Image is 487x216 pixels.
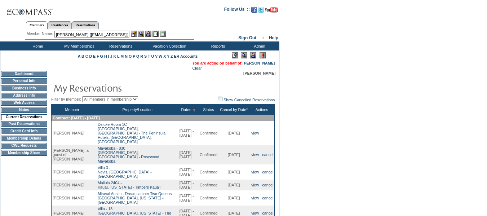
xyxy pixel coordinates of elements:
[93,54,96,58] a: E
[262,170,273,174] a: cancel
[262,211,273,215] a: cancel
[251,211,259,215] a: view
[251,153,259,157] a: view
[144,54,147,58] a: S
[178,145,199,164] td: [DATE] - [DATE]
[120,54,124,58] a: M
[1,121,47,127] td: Past Reservations
[174,54,198,58] a: ER Accounts
[81,54,84,58] a: B
[1,100,47,106] td: Web Access
[104,54,107,58] a: H
[262,183,273,187] a: cancel
[51,97,81,101] span: Filter by member:
[196,41,238,50] td: Reports
[261,35,264,40] span: ::
[232,52,238,58] img: Edit Mode
[58,41,99,50] td: My Memberships
[98,122,165,144] a: Deluxe Room 1C -[GEOGRAPHIC_DATA], [GEOGRAPHIC_DATA] - The Peninsula Hotels: [GEOGRAPHIC_DATA], [...
[218,180,249,190] td: [DATE]
[98,181,160,189] a: Maliula 2404 -Kaua'i, [US_STATE] - Timbers Kaua'i
[199,121,218,145] td: Confirmed
[262,153,273,157] a: cancel
[265,7,278,13] img: Subscribe to our YouTube Channel
[241,52,247,58] img: View Mode
[98,166,152,178] a: Villa 3 -Nevis, [GEOGRAPHIC_DATA] - [GEOGRAPHIC_DATA]
[1,71,47,77] td: Dashboard
[218,97,222,101] img: chk_off.JPG
[269,35,278,40] a: Help
[178,164,199,180] td: [DATE] - [DATE]
[108,54,109,58] a: I
[199,145,218,164] td: Confirmed
[1,150,47,156] td: Membership Share
[159,54,162,58] a: W
[1,136,47,141] td: Membership Details
[1,128,47,134] td: Credit Card Info
[145,31,151,37] img: Impersonate
[98,146,159,163] a: Mayakoba - 830[GEOGRAPHIC_DATA], [GEOGRAPHIC_DATA] - Rosewood Mayakoba
[178,190,199,206] td: [DATE] - [DATE]
[97,54,99,58] a: F
[1,78,47,84] td: Personal Info
[148,54,150,58] a: T
[167,54,169,58] a: Y
[192,61,275,65] span: You are acting on behalf of:
[249,105,275,115] th: Actions
[1,114,47,120] td: Current Reservations
[53,80,198,95] img: pgTtlMyReservations.gif
[218,145,249,164] td: [DATE]
[181,107,191,112] a: Dates
[1,107,47,113] td: Notes
[110,54,112,58] a: J
[152,31,159,37] img: Reservations
[1,85,47,91] td: Business Info
[136,54,139,58] a: Q
[251,131,259,135] a: view
[220,107,248,112] a: Cancel by Date*
[140,54,143,58] a: R
[243,61,275,65] a: [PERSON_NAME]
[141,41,196,50] td: Vacation Collection
[85,54,88,58] a: C
[191,109,196,111] img: Ascending
[53,116,99,120] span: Contract: [DATE] - [DATE]
[163,54,166,58] a: X
[203,107,214,112] a: Status
[27,31,54,37] div: Member Name:
[171,54,173,58] a: Z
[199,190,218,206] td: Confirmed
[218,164,249,180] td: [DATE]
[218,121,249,145] td: [DATE]
[251,7,257,13] img: Become our fan on Facebook
[155,54,158,58] a: V
[218,190,249,206] td: [DATE]
[251,9,257,13] a: Become our fan on Facebook
[258,7,264,13] img: Follow us on Twitter
[72,21,99,29] a: Reservations
[260,52,266,58] img: Log Concern/Member Elevation
[192,66,202,70] a: Clear
[1,143,47,149] td: CWL Requests
[138,31,144,37] img: View
[125,54,128,58] a: N
[160,31,166,37] img: b_calculator.gif
[199,180,218,190] td: Confirmed
[6,2,53,17] img: Compass Home
[178,121,199,145] td: [DATE] - [DATE]
[238,41,279,50] td: Admin
[16,41,58,50] td: Home
[131,31,137,37] img: b_edit.gif
[1,93,47,98] td: Address Info
[123,107,153,112] a: Property/Location
[224,6,250,15] td: Follow Us ::
[48,21,72,29] a: Residences
[238,35,256,40] a: Sign Out
[65,107,79,112] a: Member
[178,180,199,190] td: [DATE] - [DATE]
[243,71,275,75] span: [PERSON_NAME]
[26,21,48,29] a: Members
[113,54,116,58] a: K
[100,54,103,58] a: G
[218,98,275,102] a: Show Cancelled Reservations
